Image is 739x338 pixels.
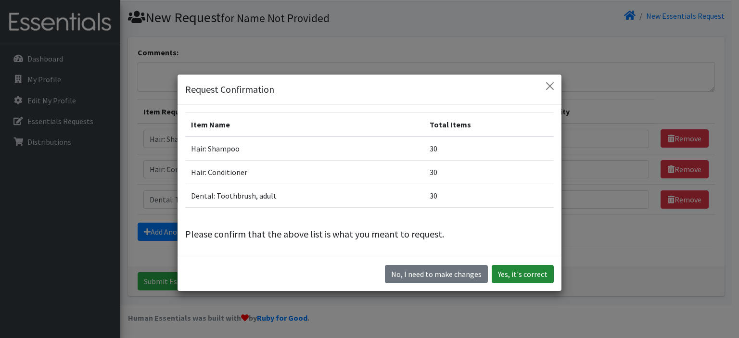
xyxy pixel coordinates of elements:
[185,113,424,137] th: Item Name
[492,265,554,283] button: Yes, it's correct
[185,184,424,207] td: Dental: Toothbrush, adult
[385,265,488,283] button: No I need to make changes
[424,160,554,184] td: 30
[424,137,554,161] td: 30
[185,227,554,241] p: Please confirm that the above list is what you meant to request.
[185,82,274,97] h5: Request Confirmation
[185,137,424,161] td: Hair: Shampoo
[424,184,554,207] td: 30
[185,160,424,184] td: Hair: Conditioner
[542,78,558,94] button: Close
[424,113,554,137] th: Total Items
